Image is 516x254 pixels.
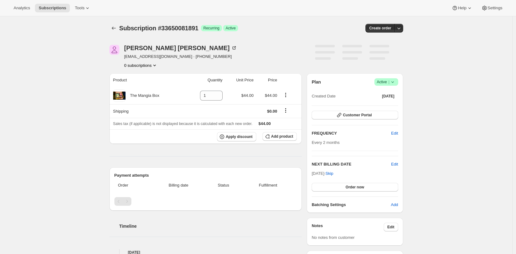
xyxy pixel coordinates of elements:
button: Product actions [124,62,158,68]
th: Product [109,73,186,87]
th: Order [114,179,151,192]
span: Subscription #33650081891 [119,25,198,32]
h6: Batching Settings [312,202,391,208]
div: [PERSON_NAME] [PERSON_NAME] [124,45,237,51]
span: $44.00 [258,121,271,126]
span: Every 2 months [312,140,339,145]
span: Recurring [203,26,220,31]
span: Tools [75,6,84,11]
button: Edit [391,161,398,167]
span: Active [226,26,236,31]
h2: NEXT BILLING DATE [312,161,391,167]
span: Customer Portal [343,113,372,118]
th: Unit Price [224,73,256,87]
button: Subscriptions [35,4,70,12]
span: Edit [391,130,398,136]
span: Subscriptions [39,6,66,11]
span: Kaitlyn Kwan [109,45,119,55]
span: $44.00 [265,93,277,98]
button: Analytics [10,4,34,12]
button: Settings [478,4,506,12]
button: Add [387,200,402,210]
button: Tools [71,4,94,12]
span: Apply discount [226,134,253,139]
button: Skip [322,169,337,179]
span: [EMAIL_ADDRESS][DOMAIN_NAME] · [PHONE_NUMBER] [124,54,237,60]
h2: Timeline [119,223,302,229]
h2: Payment attempts [114,172,297,179]
button: Subscriptions [109,24,118,32]
button: Add product [262,132,297,141]
button: Product actions [281,92,291,98]
div: The Mangia Box [126,93,160,99]
span: Analytics [14,6,30,11]
span: Edit [387,225,394,230]
button: Edit [384,223,398,231]
th: Price [255,73,279,87]
span: [DATE] · [312,171,333,176]
h2: FREQUENCY [312,130,391,136]
button: Help [448,4,476,12]
span: No notes from customer [312,235,355,240]
span: Skip [326,170,333,177]
span: Settings [488,6,502,11]
span: Order now [346,185,364,190]
span: Fulfillment [243,182,293,188]
button: Order now [312,183,398,192]
span: Active [377,79,396,85]
span: | [388,80,389,84]
button: Edit [387,128,402,138]
span: Create order [369,26,391,31]
h3: Notes [312,223,384,231]
th: Quantity [186,73,224,87]
th: Shipping [109,104,186,118]
button: Shipping actions [281,107,291,114]
span: Add product [271,134,293,139]
span: Help [458,6,466,11]
span: Billing date [153,182,204,188]
span: Created Date [312,93,335,99]
nav: Pagination [114,197,297,206]
button: Apply discount [217,132,256,141]
button: [DATE] [378,92,398,101]
span: Sales tax (if applicable) is not displayed because it is calculated with each new order. [113,122,253,126]
h2: Plan [312,79,321,85]
span: $44.00 [241,93,254,98]
span: Add [391,202,398,208]
button: Customer Portal [312,111,398,119]
button: Create order [365,24,395,32]
span: Status [208,182,239,188]
span: [DATE] [382,94,394,99]
span: $0.00 [267,109,277,114]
